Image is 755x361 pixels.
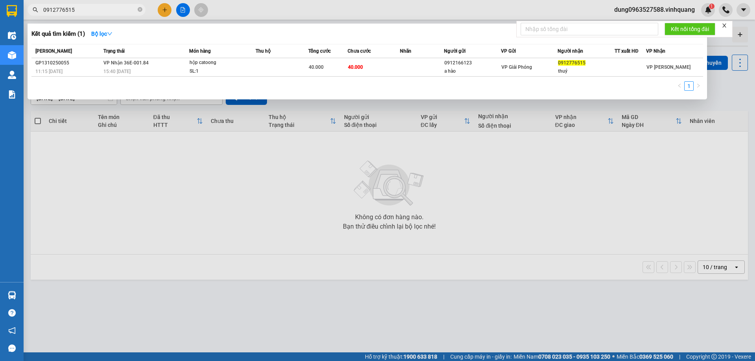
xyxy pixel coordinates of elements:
span: 0912776515 [558,60,586,66]
span: close [722,23,727,28]
span: Người gửi [444,48,466,54]
img: warehouse-icon [8,31,16,40]
li: Previous Page [675,81,684,91]
strong: Bộ lọc [91,31,112,37]
span: Thu hộ [256,48,271,54]
span: VP [PERSON_NAME] [646,64,691,70]
span: VP Giải Phóng [501,64,532,70]
span: question-circle [8,309,16,317]
img: solution-icon [8,90,16,99]
img: warehouse-icon [8,51,16,59]
div: 0912166123 [444,59,501,67]
span: search [33,7,38,13]
span: 40.000 [348,64,363,70]
span: 15:40 [DATE] [103,69,131,74]
h3: Kết quả tìm kiếm ( 1 ) [31,30,85,38]
span: Người nhận [558,48,583,54]
li: Next Page [694,81,703,91]
input: Nhập số tổng đài [521,23,658,35]
span: 40.000 [309,64,324,70]
span: down [107,31,112,37]
button: left [675,81,684,91]
span: left [677,83,682,88]
div: GP1310250055 [35,59,101,67]
span: Nhãn [400,48,411,54]
span: VP Nhận 36E-001.84 [103,60,149,66]
span: message [8,345,16,352]
button: right [694,81,703,91]
span: Kết nối tổng đài [671,25,709,33]
span: 11:15 [DATE] [35,69,63,74]
li: 1 [684,81,694,91]
div: a hào [444,67,501,75]
div: thuý [558,67,614,75]
span: VP Nhận [646,48,665,54]
a: 1 [685,82,693,90]
span: Tổng cước [308,48,331,54]
img: logo-vxr [7,5,17,17]
span: right [696,83,701,88]
span: TT xuất HĐ [615,48,639,54]
img: warehouse-icon [8,71,16,79]
span: Trạng thái [103,48,125,54]
span: close-circle [138,7,142,12]
span: Chưa cước [348,48,371,54]
button: Bộ lọcdown [85,27,119,40]
img: warehouse-icon [8,291,16,299]
button: Kết nối tổng đài [665,23,715,35]
span: [PERSON_NAME] [35,48,72,54]
span: close-circle [138,6,142,14]
input: Tìm tên, số ĐT hoặc mã đơn [43,5,136,14]
div: SL: 1 [190,67,249,76]
span: notification [8,327,16,334]
span: Món hàng [189,48,211,54]
div: hộp catoong [190,59,249,67]
span: VP Gửi [501,48,516,54]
